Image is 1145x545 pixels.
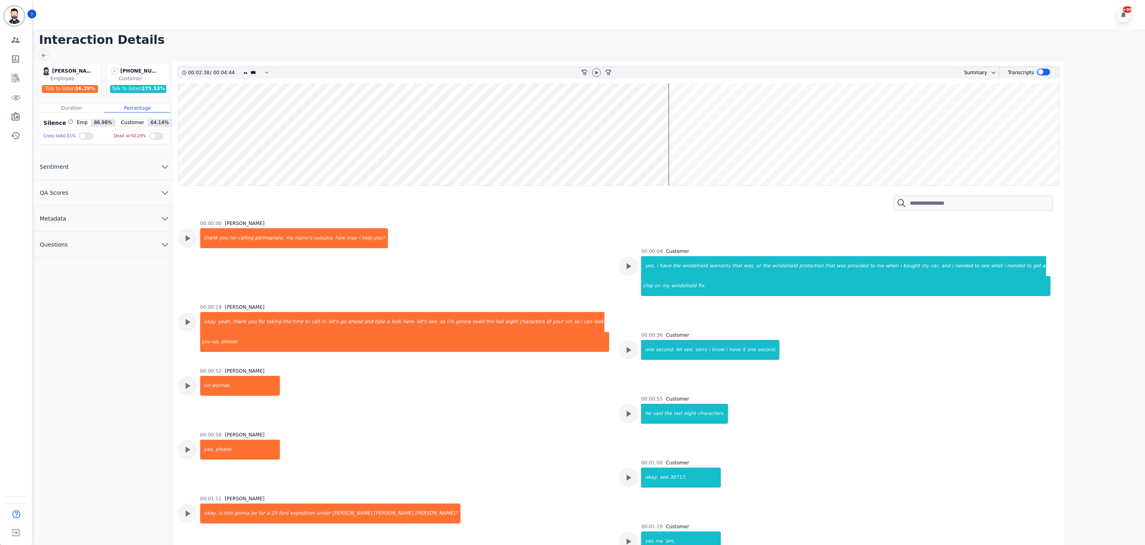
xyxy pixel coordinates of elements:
div: protection [798,256,824,276]
svg: chevron down [160,188,170,197]
div: 00:00:36 [641,332,663,338]
div: Summary [958,67,987,79]
div: when [885,256,899,276]
div: fix. [697,276,1051,296]
div: 30717, [669,468,721,488]
div: no [201,376,211,396]
div: so [573,312,580,332]
div: let's [328,312,339,332]
button: chevron down [987,69,997,76]
div: i [580,312,583,332]
div: 00:04:44 [212,67,234,79]
div: 00:00:52 [200,368,222,374]
button: Questions chevron down [33,232,173,258]
div: taking [266,312,283,332]
div: [PERSON_NAME] [225,368,265,374]
div: Customer [666,332,689,338]
div: i [1003,256,1006,276]
div: Duration [39,104,104,113]
div: eight [505,312,519,332]
div: Talk to listen [42,85,98,93]
div: call [311,312,321,332]
img: Bordered avatar [5,6,24,26]
div: 00:00:00 [200,220,222,227]
div: car, [930,256,940,276]
div: i [656,256,659,276]
div: one [642,340,655,360]
div: to [974,256,980,276]
h1: Interaction Details [39,33,1145,47]
div: i [725,340,728,360]
div: Customer [666,523,689,530]
div: Talk to listen [110,85,167,93]
div: 00:00:58 [200,432,222,438]
div: last [673,404,683,424]
div: the [663,404,673,424]
div: second, [757,340,779,360]
div: what [990,256,1003,276]
div: 00:01:11 [200,496,222,502]
div: last [494,312,505,332]
div: characters [519,312,546,332]
div: windshield [681,256,708,276]
div: please. [220,332,609,352]
div: let [675,340,683,360]
div: okay, [201,504,218,523]
div: okay. [201,312,217,332]
div: characters. [697,404,728,424]
div: yes, [201,440,215,460]
div: for [229,228,237,248]
div: for [258,504,266,523]
span: 64.14 % [148,119,172,126]
div: here. [402,312,416,332]
span: 275.53 % [142,86,165,91]
div: in. [321,312,328,332]
div: [PHONE_NUMBER] [120,67,160,75]
div: to [1026,256,1032,276]
div: a [266,504,270,523]
div: let's [416,312,427,332]
div: i [951,256,954,276]
div: needed [954,256,974,276]
div: for [258,312,266,332]
div: Transcripts [1008,67,1034,79]
div: you [218,228,229,248]
div: look [391,312,402,332]
div: me [875,256,885,276]
div: get [1032,256,1042,276]
div: bought [902,256,921,276]
span: Questions [33,241,74,249]
div: 25 [270,504,278,523]
div: expedition [289,504,316,523]
span: Emp [74,119,91,126]
div: to [869,256,875,276]
div: how [334,228,346,248]
div: was, [743,256,755,276]
div: of [545,312,552,332]
div: gonna [234,504,250,523]
div: Employee [51,75,100,82]
div: [PERSON_NAME] [225,304,265,310]
span: Customer [118,119,147,126]
div: know [711,340,725,360]
div: it [742,340,746,360]
div: second, [655,340,675,360]
div: your [552,312,564,332]
div: have [728,340,741,360]
div: ahead [347,312,363,332]
div: look [593,312,604,332]
div: time [292,312,304,332]
div: Cross talk 0.01 % [43,130,76,142]
button: Sentiment chevron down [33,154,173,180]
div: / [188,67,237,79]
div: he [642,404,652,424]
div: i [708,340,711,360]
div: on [654,276,661,296]
div: i'm [446,312,455,332]
div: you [201,332,211,352]
div: yes, [642,256,656,276]
div: see. [427,312,439,332]
div: a [386,312,390,332]
div: thank [201,228,218,248]
div: 00:01:00 [641,460,663,466]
